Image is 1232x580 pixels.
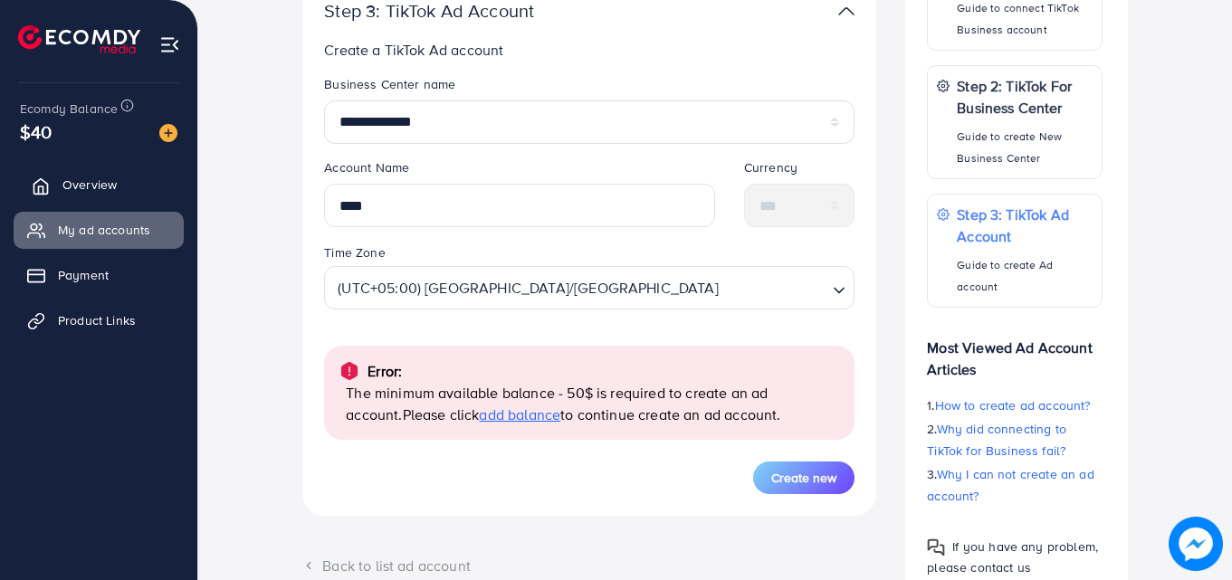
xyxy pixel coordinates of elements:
[1169,517,1223,571] img: image
[58,311,136,329] span: Product Links
[339,360,360,382] img: alert
[403,404,781,424] span: Please click to continue create an ad account.
[14,166,184,203] a: Overview
[324,158,715,184] legend: Account Name
[744,158,855,184] legend: Currency
[62,176,117,194] span: Overview
[324,75,855,100] legend: Business Center name
[58,221,150,239] span: My ad accounts
[927,538,945,556] img: Popup guide
[14,257,184,293] a: Payment
[927,394,1103,415] p: 1.
[724,271,826,304] input: Search for option
[957,125,1093,168] p: Guide to create New Business Center
[346,382,840,425] p: The minimum available balance - 50$ is required to create an ad account.
[927,417,1103,461] p: 2.
[368,360,402,382] p: Error:
[771,469,836,487] span: Create new
[935,395,1091,414] span: How to create ad account?
[20,100,118,118] span: Ecomdy Balance
[927,321,1103,379] p: Most Viewed Ad Account Articles
[58,266,109,284] span: Payment
[302,556,876,576] div: Back to list ad account
[957,253,1093,297] p: Guide to create Ad account
[20,119,52,145] span: $40
[18,25,140,53] img: logo
[927,419,1066,459] span: Why did connecting to TikTok for Business fail?
[14,212,184,248] a: My ad accounts
[159,34,180,55] img: menu
[479,404,560,424] span: add balance
[927,462,1103,506] p: 3.
[324,39,855,61] p: Create a TikTok Ad account
[324,266,855,309] div: Search for option
[957,74,1093,118] p: Step 2: TikTok For Business Center
[334,271,722,304] span: (UTC+05:00) [GEOGRAPHIC_DATA]/[GEOGRAPHIC_DATA]
[324,243,385,261] label: Time Zone
[753,461,855,494] button: Create new
[927,464,1094,504] span: Why I can not create an ad account?
[14,302,184,338] a: Product Links
[159,124,177,142] img: image
[957,203,1093,246] p: Step 3: TikTok Ad Account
